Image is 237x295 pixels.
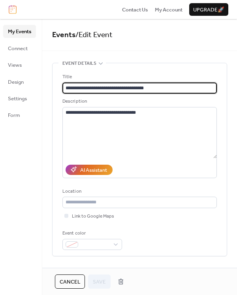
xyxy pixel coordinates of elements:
[8,78,24,86] span: Design
[62,60,96,68] span: Event details
[8,28,31,36] span: My Events
[193,6,224,14] span: Upgrade 🚀
[62,266,96,274] span: Date and time
[3,75,36,88] a: Design
[3,92,36,105] a: Settings
[60,278,80,286] span: Cancel
[155,6,182,14] span: My Account
[62,98,215,105] div: Description
[52,28,75,42] a: Events
[9,5,17,14] img: logo
[122,6,148,14] span: Contact Us
[62,229,120,237] div: Event color
[8,61,22,69] span: Views
[3,58,36,71] a: Views
[8,45,28,53] span: Connect
[62,73,215,81] div: Title
[72,212,114,220] span: Link to Google Maps
[3,25,36,38] a: My Events
[80,166,107,174] div: AI Assistant
[155,6,182,13] a: My Account
[75,28,113,42] span: / Edit Event
[62,188,215,195] div: Location
[3,42,36,54] a: Connect
[8,111,20,119] span: Form
[189,3,228,16] button: Upgrade🚀
[66,165,113,175] button: AI Assistant
[55,274,85,289] button: Cancel
[8,95,27,103] span: Settings
[3,109,36,121] a: Form
[122,6,148,13] a: Contact Us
